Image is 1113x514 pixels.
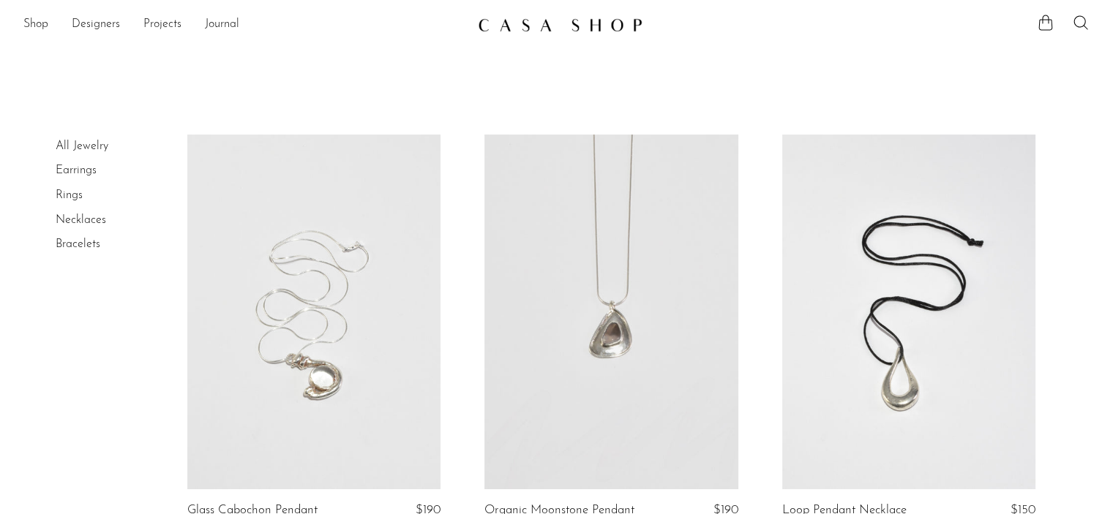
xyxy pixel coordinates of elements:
a: Necklaces [56,214,106,226]
ul: NEW HEADER MENU [23,12,466,37]
a: Rings [56,189,83,201]
a: Designers [72,15,120,34]
a: Bracelets [56,238,100,250]
a: Journal [205,15,239,34]
a: Projects [143,15,181,34]
nav: Desktop navigation [23,12,466,37]
a: Earrings [56,165,97,176]
a: All Jewelry [56,140,108,152]
a: Shop [23,15,48,34]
